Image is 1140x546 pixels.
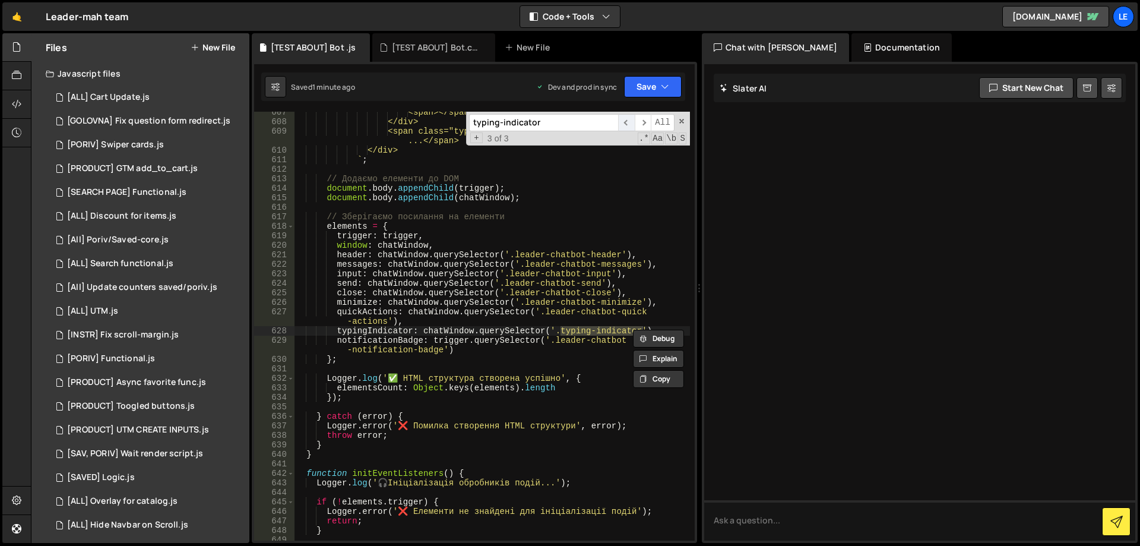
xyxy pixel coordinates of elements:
div: 628 [254,326,294,336]
div: Le [1113,6,1134,27]
div: [ALL] Hide Navbar on Scroll.js [67,520,188,531]
div: 624 [254,279,294,288]
button: Explain [633,350,684,368]
div: 16298/46371.js [46,109,253,133]
div: Dev and prod in sync [536,82,617,92]
div: 16298/45504.js [46,394,249,418]
div: [ALL] Discount for items.js [67,211,176,222]
div: 623 [254,269,294,279]
div: [PORIV] Functional.js [67,354,155,364]
div: 643 [254,478,294,488]
span: 3 of 3 [483,134,514,143]
div: 649 [254,535,294,545]
div: 609 [254,127,294,146]
div: 625 [254,288,294,298]
div: 647 [254,516,294,526]
div: 648 [254,526,294,535]
div: 618 [254,222,294,231]
div: 614 [254,184,294,193]
div: Javascript files [31,62,249,86]
div: [TEST ABOUT] Bot.css [392,42,481,53]
div: 610 [254,146,294,155]
div: 619 [254,231,294,241]
div: 637 [254,421,294,431]
h2: Files [46,41,67,54]
div: 16298/46356.js [46,181,249,204]
span: Whole Word Search [665,132,677,144]
div: 639 [254,440,294,450]
button: Copy [633,370,684,388]
div: 16298/44467.js [46,86,249,109]
div: 645 [254,497,294,507]
span: Search In Selection [679,132,686,144]
div: [PORIV] Swiper cards.js [67,140,164,150]
div: 642 [254,469,294,478]
div: 16298/46290.js [46,252,249,276]
div: 16298/44402.js [46,513,249,537]
div: 16298/46217.js [46,323,249,347]
div: 627 [254,307,294,326]
div: Chat with [PERSON_NAME] [702,33,849,62]
div: 16298/45111.js [46,490,249,513]
div: 16298/45691.js [46,442,249,466]
div: [ALL] Search functional.js [67,258,173,269]
div: Leader-mah team [46,10,128,24]
div: 16298/45575.js [46,466,249,490]
span: ​ [635,114,651,131]
div: 16298/45502.js [46,276,249,299]
div: 16298/45324.js [46,299,249,323]
div: 633 [254,383,294,393]
div: [All] Update counters saved/poriv.js [67,282,217,293]
div: [PRODUCT] GTM add_to_cart.js [67,163,198,174]
div: 613 [254,174,294,184]
span: ​ [618,114,635,131]
div: 16298/47573.js [46,133,249,157]
div: New File [505,42,555,53]
a: 🤙 [2,2,31,31]
div: 644 [254,488,294,497]
div: 635 [254,402,294,412]
div: 612 [254,165,294,174]
div: 616 [254,203,294,212]
div: 621 [254,250,294,260]
div: [PRODUCT] Async favorite func.js [67,377,206,388]
div: 611 [254,155,294,165]
div: 617 [254,212,294,222]
div: 634 [254,393,294,402]
div: 16298/45501.js [46,228,249,252]
a: [DOMAIN_NAME] [1002,6,1109,27]
div: [PRODUCT] Toogled buttons.js [67,401,195,412]
button: New File [191,43,235,52]
div: 615 [254,193,294,203]
button: Save [624,76,682,97]
div: [SAV, PORIV] Wait render script.js [67,449,203,459]
div: 16298/46885.js [46,157,249,181]
button: Debug [633,330,684,348]
div: [TEST ABOUT] Bot .js [271,42,356,53]
div: 608 [254,117,294,127]
div: 626 [254,298,294,307]
div: [SEARCH PAGE] Functional.js [67,187,186,198]
div: 631 [254,364,294,374]
h2: Slater AI [720,83,767,94]
div: [ALL] UTM.js [67,306,118,317]
div: 636 [254,412,294,421]
div: [PRODUCT] UTM CREATE INPUTS.js [67,425,209,435]
div: 646 [254,507,294,516]
div: 16298/45418.js [46,204,249,228]
span: Alt-Enter [651,114,674,131]
span: Toggle Replace mode [470,132,483,143]
div: 607 [254,108,294,117]
div: 16298/45506.js [46,347,249,371]
div: Saved [291,82,355,92]
div: 640 [254,450,294,459]
div: 1 minute ago [312,82,355,92]
div: [GOLOVNA] Fix question form redirect.js [67,116,230,127]
div: [ALL] Cart Update.js [67,92,150,103]
span: RegExp Search [638,132,650,144]
div: 630 [254,355,294,364]
div: 629 [254,336,294,355]
div: 641 [254,459,294,469]
button: Code + Tools [520,6,620,27]
div: 620 [254,241,294,250]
